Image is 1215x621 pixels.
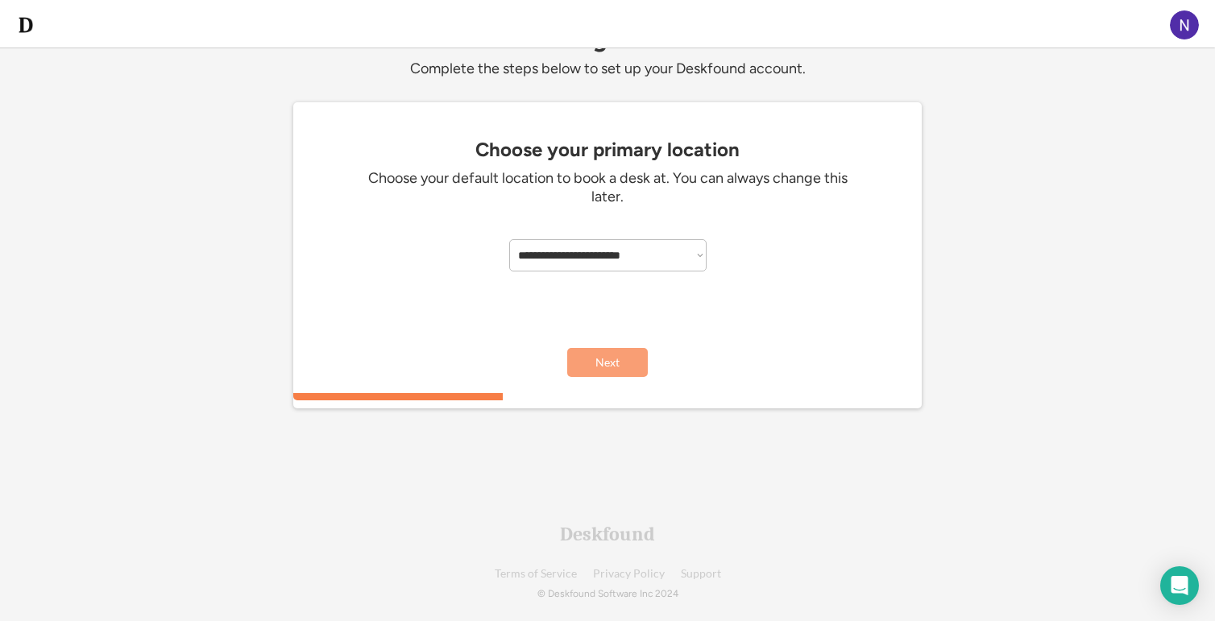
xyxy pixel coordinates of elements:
div: Complete the steps below to set up your Deskfound account. [293,60,922,78]
img: ACg8ocIvEhziTh90aj5OtN7cS8_IQeukEY2HQgtw87r4y-WKm8MyFg=s96-c [1170,10,1199,39]
button: Next [567,348,648,377]
div: Deskfound [560,524,655,544]
img: d-whitebg.png [16,15,35,35]
a: Support [681,568,721,580]
div: Choose your primary location [301,139,914,161]
a: Terms of Service [495,568,577,580]
a: Privacy Policy [593,568,665,580]
div: Open Intercom Messenger [1160,566,1199,605]
div: 33.3333333333333% [296,393,925,400]
div: Choose your default location to book a desk at. You can always change this later. [366,169,849,207]
div: Getting started [293,25,922,52]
